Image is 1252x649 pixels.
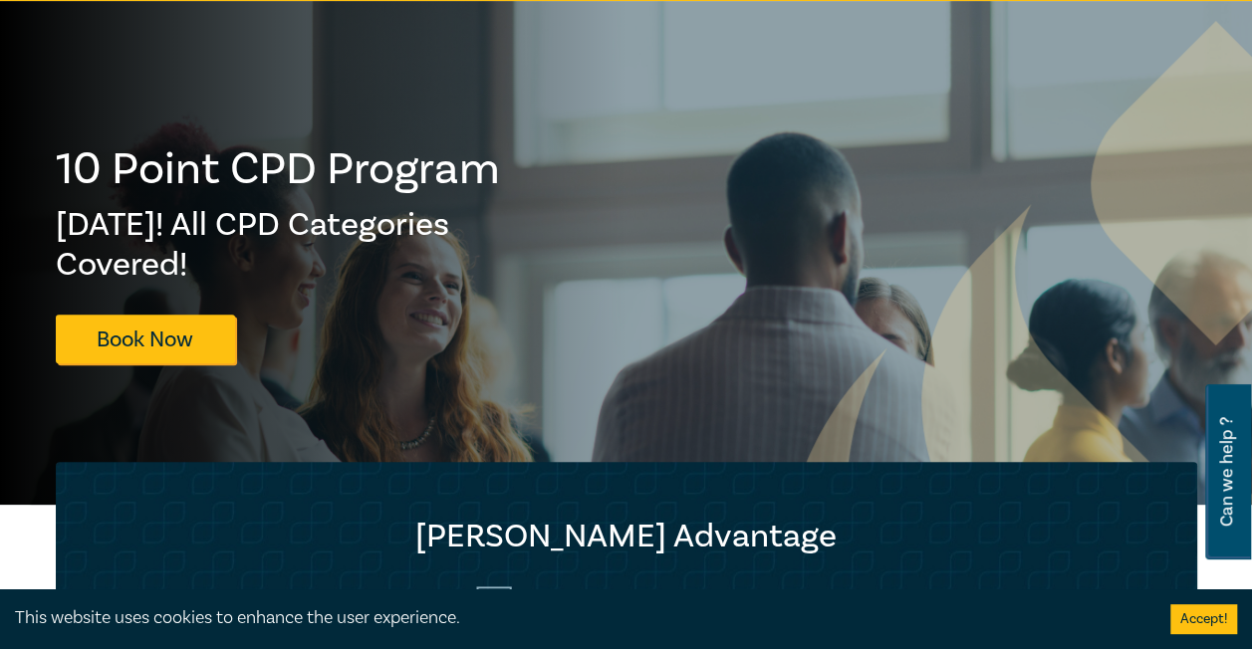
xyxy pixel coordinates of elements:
[15,605,1140,631] div: This website uses cookies to enhance the user experience.
[96,517,1157,556] h2: [PERSON_NAME] Advantage
[56,143,502,195] h1: 10 Point CPD Program
[1217,396,1236,547] span: Can we help ?
[56,315,235,363] a: Book Now
[1170,604,1237,634] button: Accept cookies
[56,205,502,285] h2: [DATE]! All CPD Categories Covered!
